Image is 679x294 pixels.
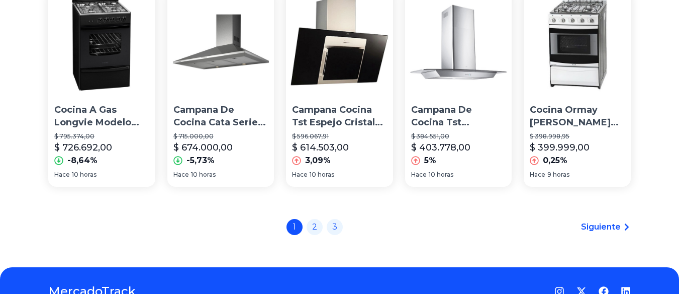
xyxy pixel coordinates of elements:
span: Hace [54,171,70,179]
p: Cocina Ormay [PERSON_NAME] Blanca 51,5cm 4 Hornallas [530,104,625,129]
a: 3 [327,219,343,235]
span: Hace [292,171,308,179]
p: -8,64% [67,155,98,167]
p: -5,73% [186,155,215,167]
p: $ 715.000,00 [173,132,268,140]
p: $ 726.692,00 [54,140,112,155]
span: Siguiente [581,221,621,233]
p: $ 403.778,00 [411,140,470,155]
span: 10 horas [191,171,216,179]
p: Campana De Cocina Tst [PERSON_NAME] 60cm Acero Inox. Envio Gratis [411,104,506,129]
p: $ 596.067,91 [292,132,387,140]
p: $ 384.551,00 [411,132,506,140]
p: Campana De Cocina Cata Serie Beta 600mm / Inoxidable [173,104,268,129]
p: $ 795.374,00 [54,132,149,140]
p: $ 399.999,00 [530,140,590,155]
p: 0,25% [543,155,567,167]
p: 5% [424,155,436,167]
p: $ 398.998,95 [530,132,625,140]
span: 10 horas [72,171,96,179]
p: $ 674.000,00 [173,140,233,155]
span: Hace [173,171,189,179]
a: Siguiente [581,221,631,233]
span: 9 horas [547,171,569,179]
p: 3,09% [305,155,331,167]
span: 10 horas [429,171,453,179]
span: Hace [530,171,545,179]
p: Cocina A Gas Longvie Modelo 13331gf - Grafito [54,104,149,129]
span: Hace [411,171,427,179]
span: 10 horas [310,171,334,179]
a: 2 [307,219,323,235]
p: $ 614.503,00 [292,140,349,155]
p: Campana Cocina Tst Espejo Cristal Vidrio 60cm Envio Gratis [292,104,387,129]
